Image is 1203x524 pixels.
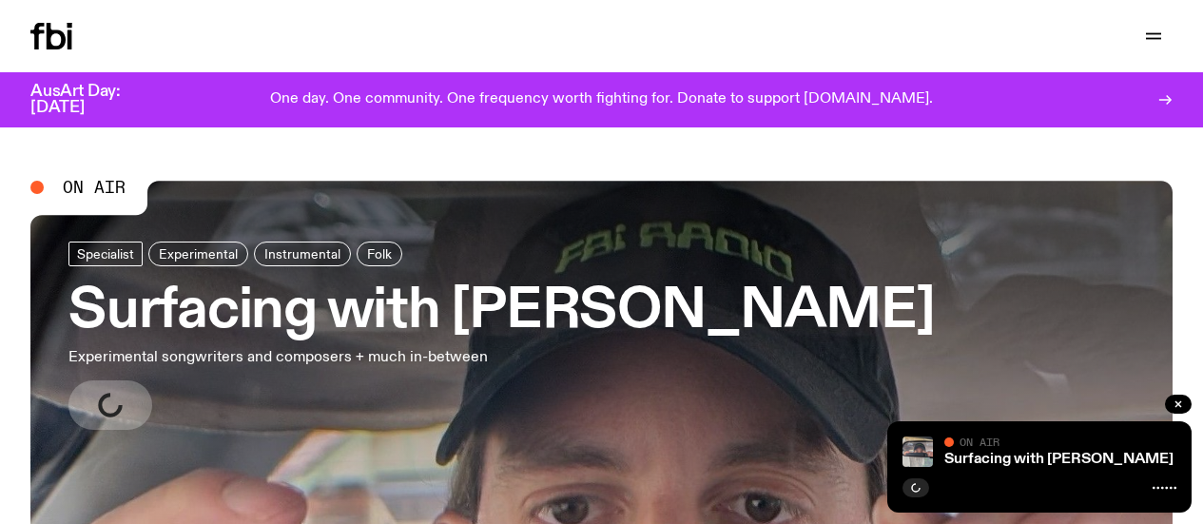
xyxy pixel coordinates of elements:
a: Experimental [148,242,248,266]
span: On Air [960,436,999,448]
h3: Surfacing with [PERSON_NAME] [68,285,934,339]
a: Folk [357,242,402,266]
span: Experimental [159,247,238,262]
a: Instrumental [254,242,351,266]
a: Surfacing with [PERSON_NAME]Experimental songwriters and composers + much in-between [68,242,934,430]
p: Experimental songwriters and composers + much in-between [68,346,555,369]
a: Specialist [68,242,143,266]
span: Folk [367,247,392,262]
a: Surfacing with [PERSON_NAME] [944,452,1174,467]
p: One day. One community. One frequency worth fighting for. Donate to support [DOMAIN_NAME]. [270,91,933,108]
span: Instrumental [264,247,340,262]
span: On Air [63,179,126,196]
span: Specialist [77,247,134,262]
h3: AusArt Day: [DATE] [30,84,152,116]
